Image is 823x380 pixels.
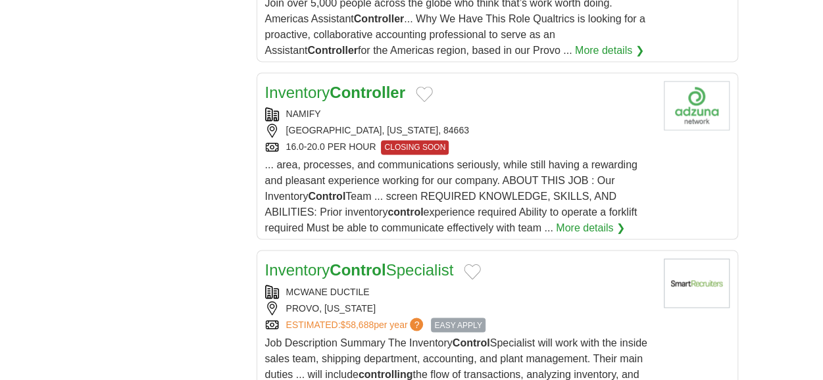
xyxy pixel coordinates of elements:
img: Company logo [664,258,730,308]
strong: Controller [330,83,405,101]
button: Add to favorite jobs [464,264,481,279]
span: ... area, processes, and communications seriously, while still having a rewarding and pleasant ex... [265,159,637,233]
div: PROVO, [US_STATE] [265,301,653,315]
strong: Controller [354,13,404,24]
strong: Control [330,261,386,279]
span: $58,688 [340,319,374,329]
a: InventoryControlSpecialist [265,261,454,279]
span: EASY APPLY [431,318,485,332]
strong: Control [453,337,490,348]
a: More details ❯ [556,220,625,236]
strong: controlling [359,368,413,379]
a: More details ❯ [575,43,644,59]
div: NAMIFY [265,107,653,121]
span: CLOSING SOON [381,140,449,154]
strong: control [387,206,423,218]
div: 16.0-20.0 PER HOUR [265,140,653,154]
a: ESTIMATED:$58,688per year? [286,318,426,332]
button: Add to favorite jobs [416,86,433,102]
div: MCWANE DUCTILE [265,285,653,298]
img: Company logo [664,81,730,130]
span: ? [410,318,423,331]
div: [GEOGRAPHIC_DATA], [US_STATE], 84663 [265,124,653,137]
a: InventoryController [265,83,405,101]
strong: Controller [307,45,357,56]
strong: Control [308,191,345,202]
